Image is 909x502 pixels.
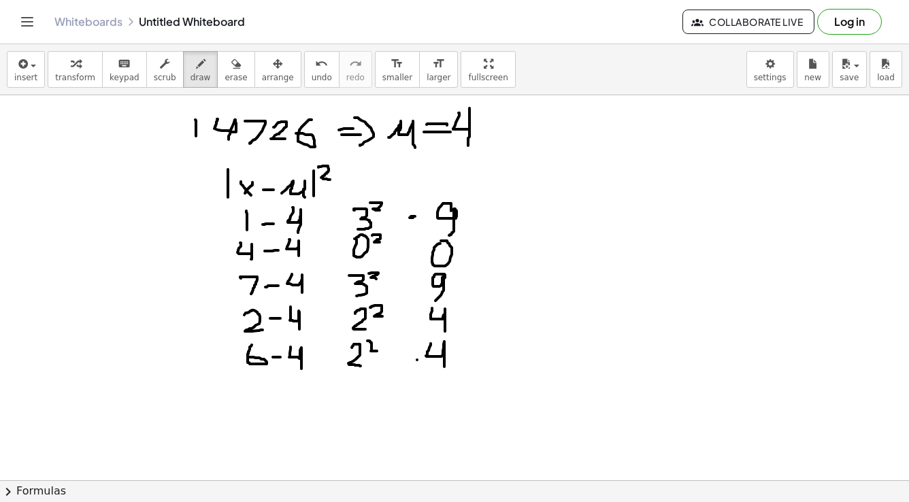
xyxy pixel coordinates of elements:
[461,51,515,88] button: fullscreen
[382,73,412,82] span: smaller
[804,73,821,82] span: new
[312,73,332,82] span: undo
[110,73,139,82] span: keypad
[797,51,829,88] button: new
[118,56,131,72] i: keyboard
[315,56,328,72] i: undo
[54,15,122,29] a: Whiteboards
[191,73,211,82] span: draw
[840,73,859,82] span: save
[154,73,176,82] span: scrub
[225,73,247,82] span: erase
[254,51,301,88] button: arrange
[427,73,450,82] span: larger
[468,73,508,82] span: fullscreen
[55,73,95,82] span: transform
[346,73,365,82] span: redo
[339,51,372,88] button: redoredo
[375,51,420,88] button: format_sizesmaller
[262,73,294,82] span: arrange
[432,56,445,72] i: format_size
[682,10,814,34] button: Collaborate Live
[102,51,147,88] button: keyboardkeypad
[183,51,218,88] button: draw
[870,51,902,88] button: load
[146,51,184,88] button: scrub
[746,51,794,88] button: settings
[877,73,895,82] span: load
[391,56,403,72] i: format_size
[694,16,803,28] span: Collaborate Live
[14,73,37,82] span: insert
[217,51,254,88] button: erase
[419,51,458,88] button: format_sizelarger
[817,9,882,35] button: Log in
[304,51,340,88] button: undoundo
[16,11,38,33] button: Toggle navigation
[754,73,787,82] span: settings
[832,51,867,88] button: save
[48,51,103,88] button: transform
[349,56,362,72] i: redo
[7,51,45,88] button: insert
